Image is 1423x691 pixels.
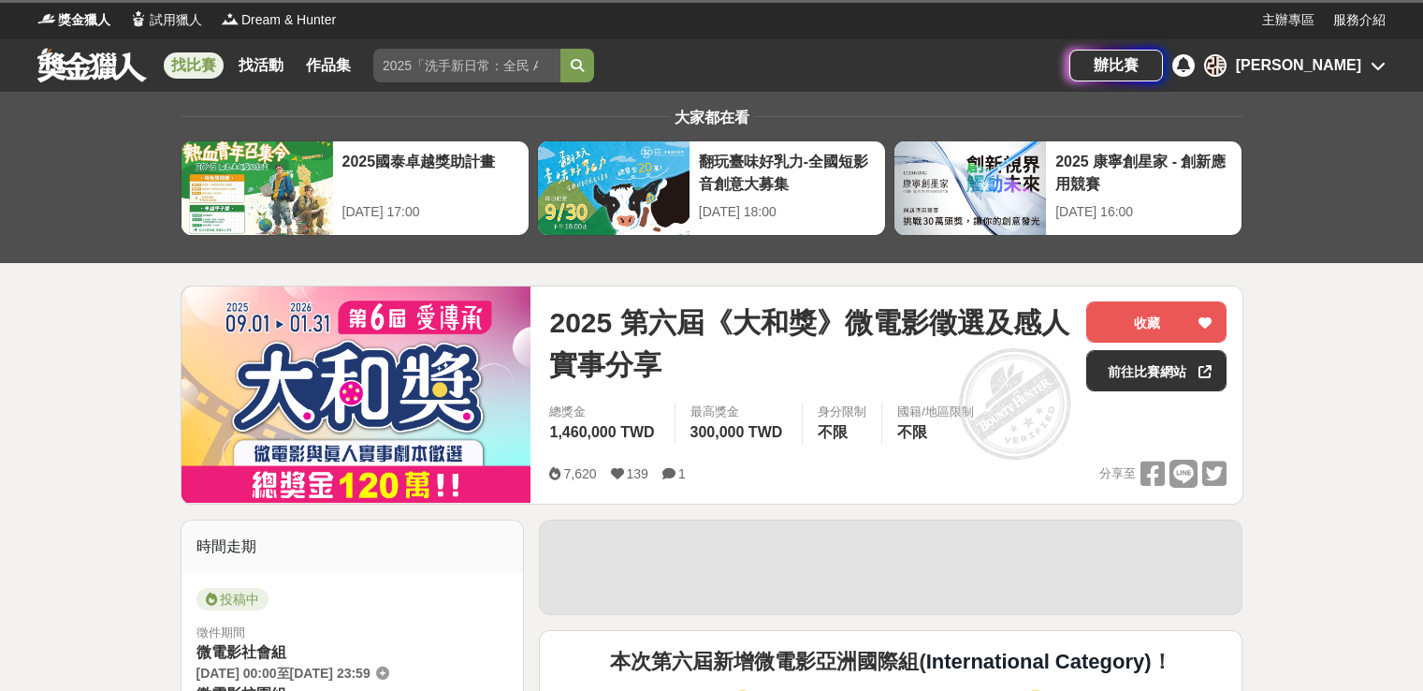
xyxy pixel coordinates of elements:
div: [DATE] 16:00 [1055,202,1232,222]
div: [PERSON_NAME] [1236,54,1361,77]
span: 至 [277,666,290,681]
span: 微電影社會組 [196,644,286,660]
div: 翻玩臺味好乳力-全國短影音創意大募集 [699,151,876,193]
a: 找活動 [231,52,291,79]
span: 1,460,000 TWD [549,424,654,440]
span: 徵件期間 [196,625,245,640]
strong: 本次第六屆新增微電影亞洲國際組( [610,650,925,673]
div: 時間走期 [182,521,524,573]
span: 300,000 TWD [690,424,783,440]
span: 獎金獵人 [58,10,110,30]
input: 2025「洗手新日常：全民 ALL IN」洗手歌全台徵選 [373,49,560,82]
a: 2025國泰卓越獎助計畫[DATE] 17:00 [181,140,530,236]
div: 2025 康寧創星家 - 創新應用競賽 [1055,151,1232,193]
a: 辦比賽 [1069,50,1163,81]
strong: International Category) [926,650,1152,673]
span: 7,620 [563,466,596,481]
div: [DATE] 17:00 [342,202,519,222]
span: 試用獵人 [150,10,202,30]
img: Logo [37,9,56,28]
span: 1 [678,466,686,481]
a: 找比賽 [164,52,224,79]
img: Logo [221,9,240,28]
button: 收藏 [1086,301,1227,343]
a: 作品集 [298,52,358,79]
span: 投稿中 [196,588,269,610]
a: LogoDream & Hunter [221,10,336,30]
span: 大家都在看 [670,110,754,125]
div: 身分限制 [818,403,866,421]
span: 分享至 [1099,460,1136,488]
div: 張 [1204,54,1227,77]
span: 總獎金 [549,403,659,421]
span: 139 [627,466,648,481]
a: Logo試用獵人 [129,10,202,30]
span: 最高獎金 [690,403,788,421]
strong: ！ [1152,650,1172,673]
a: 翻玩臺味好乳力-全國短影音創意大募集[DATE] 18:00 [537,140,886,236]
a: 主辦專區 [1262,10,1314,30]
span: [DATE] 23:59 [290,666,370,681]
span: 不限 [897,424,927,440]
span: Dream & Hunter [241,10,336,30]
a: 服務介紹 [1333,10,1386,30]
a: 2025 康寧創星家 - 創新應用競賽[DATE] 16:00 [893,140,1242,236]
span: 2025 第六屆《大和獎》微電影徵選及感人實事分享 [549,301,1071,386]
a: 前往比賽網站 [1086,350,1227,391]
div: 2025國泰卓越獎助計畫 [342,151,519,193]
span: 不限 [818,424,848,440]
img: Cover Image [182,287,531,503]
img: Logo [129,9,148,28]
div: 國籍/地區限制 [897,403,974,421]
div: [DATE] 18:00 [699,202,876,222]
span: [DATE] 00:00 [196,666,277,681]
a: Logo獎金獵人 [37,10,110,30]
